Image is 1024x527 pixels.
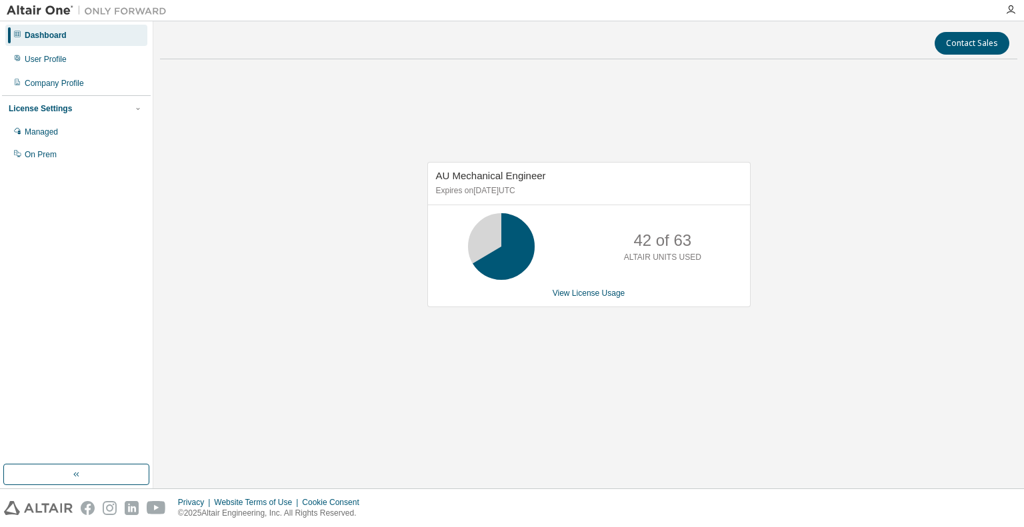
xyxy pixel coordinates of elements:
img: instagram.svg [103,501,117,515]
img: facebook.svg [81,501,95,515]
div: On Prem [25,149,57,160]
img: Altair One [7,4,173,17]
img: youtube.svg [147,501,166,515]
div: Cookie Consent [302,497,367,508]
img: linkedin.svg [125,501,139,515]
p: © 2025 Altair Engineering, Inc. All Rights Reserved. [178,508,367,519]
p: ALTAIR UNITS USED [624,252,701,263]
p: 42 of 63 [633,229,691,252]
div: Privacy [178,497,214,508]
p: Expires on [DATE] UTC [436,185,739,197]
div: User Profile [25,54,67,65]
button: Contact Sales [935,32,1009,55]
div: Managed [25,127,58,137]
div: Website Terms of Use [214,497,302,508]
a: View License Usage [553,288,625,298]
div: License Settings [9,103,72,114]
div: Dashboard [25,30,67,41]
img: altair_logo.svg [4,501,73,515]
div: Company Profile [25,78,84,89]
span: AU Mechanical Engineer [436,170,546,181]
